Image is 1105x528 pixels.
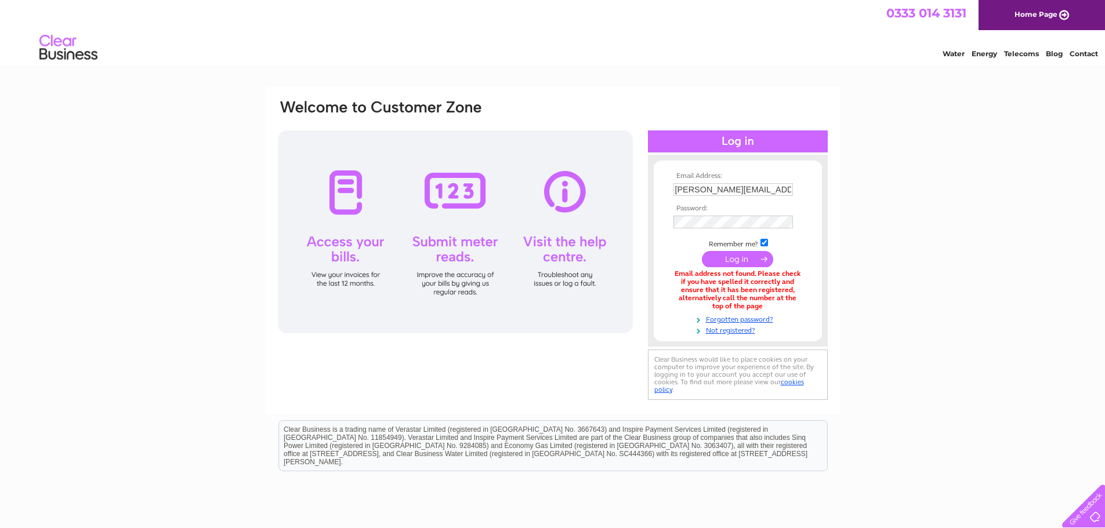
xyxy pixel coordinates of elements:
[673,313,805,324] a: Forgotten password?
[279,6,827,56] div: Clear Business is a trading name of Verastar Limited (registered in [GEOGRAPHIC_DATA] No. 3667643...
[671,172,805,180] th: Email Address:
[648,349,828,400] div: Clear Business would like to place cookies on your computer to improve your experience of the sit...
[972,49,997,58] a: Energy
[1070,49,1098,58] a: Contact
[702,251,773,267] input: Submit
[943,49,965,58] a: Water
[673,324,805,335] a: Not registered?
[1046,49,1063,58] a: Blog
[671,205,805,213] th: Password:
[886,6,966,20] a: 0333 014 3131
[1004,49,1039,58] a: Telecoms
[671,237,805,249] td: Remember me?
[673,270,802,310] div: Email address not found. Please check if you have spelled it correctly and ensure that it has bee...
[654,378,804,394] a: cookies policy
[39,30,98,65] img: logo.png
